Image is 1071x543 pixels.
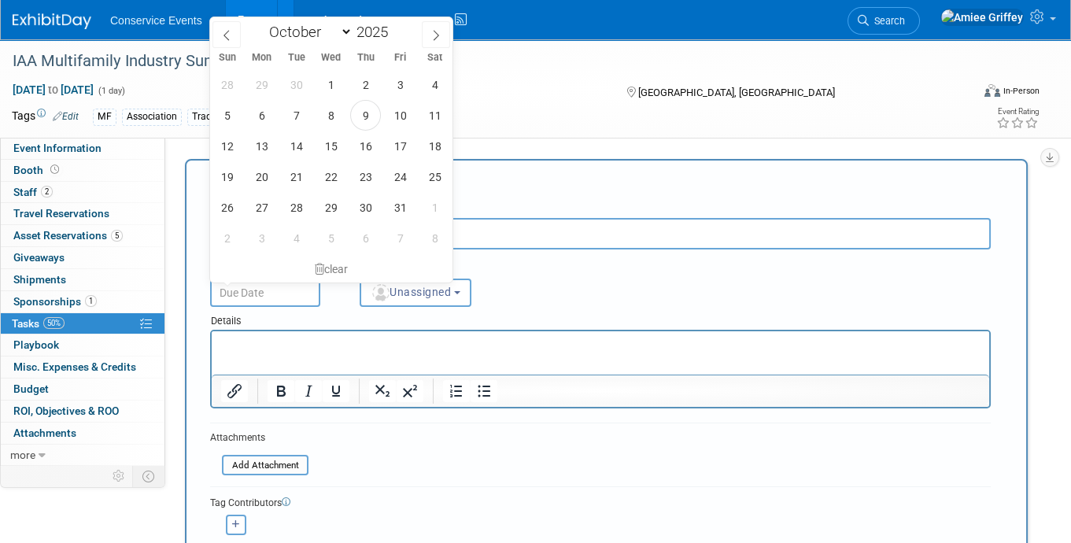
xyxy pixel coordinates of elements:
[41,186,53,198] span: 2
[419,131,450,161] span: October 18, 2025
[221,380,248,402] button: Insert/edit link
[418,53,452,63] span: Sat
[1,445,164,466] a: more
[212,131,242,161] span: October 12, 2025
[638,87,835,98] span: [GEOGRAPHIC_DATA], [GEOGRAPHIC_DATA]
[350,69,381,100] span: October 2, 2025
[984,84,1000,97] img: Format-Inperson.png
[212,161,242,192] span: October 19, 2025
[10,449,35,461] span: more
[210,279,320,307] input: Due Date
[246,161,277,192] span: October 20, 2025
[1,247,164,268] a: Giveaways
[279,53,314,63] span: Tue
[281,69,312,100] span: September 30, 2025
[316,192,346,223] span: October 29, 2025
[385,223,415,253] span: November 7, 2025
[869,15,905,27] span: Search
[360,279,471,307] button: Unassigned
[212,223,242,253] span: November 2, 2025
[385,161,415,192] span: October 24, 2025
[281,223,312,253] span: November 4, 2025
[122,109,182,125] div: Association
[246,69,277,100] span: September 29, 2025
[1,423,164,444] a: Attachments
[246,100,277,131] span: October 6, 2025
[212,100,242,131] span: October 5, 2025
[1,182,164,203] a: Staff2
[1,356,164,378] a: Misc. Expenses & Credits
[13,207,109,220] span: Travel Reservations
[996,108,1039,116] div: Event Rating
[187,109,247,125] div: Trade Show
[105,466,133,486] td: Personalize Event Tab Strip
[1,401,164,422] a: ROI, Objectives & ROO
[246,131,277,161] span: October 13, 2025
[210,218,991,249] input: Name of task or a short description
[369,380,396,402] button: Subscript
[268,380,294,402] button: Bold
[13,404,119,417] span: ROI, Objectives & ROO
[385,100,415,131] span: October 10, 2025
[13,186,53,198] span: Staff
[385,69,415,100] span: October 3, 2025
[1,269,164,290] a: Shipments
[350,161,381,192] span: October 23, 2025
[210,493,991,510] div: Tag Contributors
[245,53,279,63] span: Mon
[1,160,164,181] a: Booth
[12,83,94,97] span: [DATE] [DATE]
[212,331,989,375] iframe: Rich Text Area
[848,7,920,35] a: Search
[1,225,164,246] a: Asset Reservations5
[940,9,1024,26] img: Amiee Griffey
[281,192,312,223] span: October 28, 2025
[385,192,415,223] span: October 31, 2025
[210,177,991,194] div: New Task
[350,100,381,131] span: October 9, 2025
[13,13,91,29] img: ExhibitDay
[13,382,49,395] span: Budget
[1,313,164,334] a: Tasks50%
[397,380,423,402] button: Superscript
[316,100,346,131] span: October 8, 2025
[246,223,277,253] span: November 3, 2025
[13,142,102,154] span: Event Information
[1,291,164,312] a: Sponsorships1
[316,223,346,253] span: November 5, 2025
[1,379,164,400] a: Budget
[316,69,346,100] span: October 1, 2025
[13,273,66,286] span: Shipments
[12,317,65,330] span: Tasks
[281,131,312,161] span: October 14, 2025
[43,317,65,329] span: 50%
[210,53,245,63] span: Sun
[13,338,59,351] span: Playbook
[443,380,470,402] button: Numbered list
[888,82,1040,105] div: Event Format
[353,23,400,41] input: Year
[281,161,312,192] span: October 21, 2025
[262,22,353,42] select: Month
[110,14,202,27] span: Conservice Events
[419,69,450,100] span: October 4, 2025
[350,223,381,253] span: November 6, 2025
[85,295,97,307] span: 1
[419,161,450,192] span: October 25, 2025
[93,109,116,125] div: MF
[210,202,991,218] div: Short Description
[316,131,346,161] span: October 15, 2025
[1,334,164,356] a: Playbook
[281,100,312,131] span: October 7, 2025
[13,229,123,242] span: Asset Reservations
[314,53,349,63] span: Wed
[12,108,79,126] td: Tags
[46,83,61,96] span: to
[13,427,76,439] span: Attachments
[210,431,308,445] div: Attachments
[53,111,79,122] a: Edit
[13,360,136,373] span: Misc. Expenses & Credits
[212,69,242,100] span: September 28, 2025
[1003,85,1040,97] div: In-Person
